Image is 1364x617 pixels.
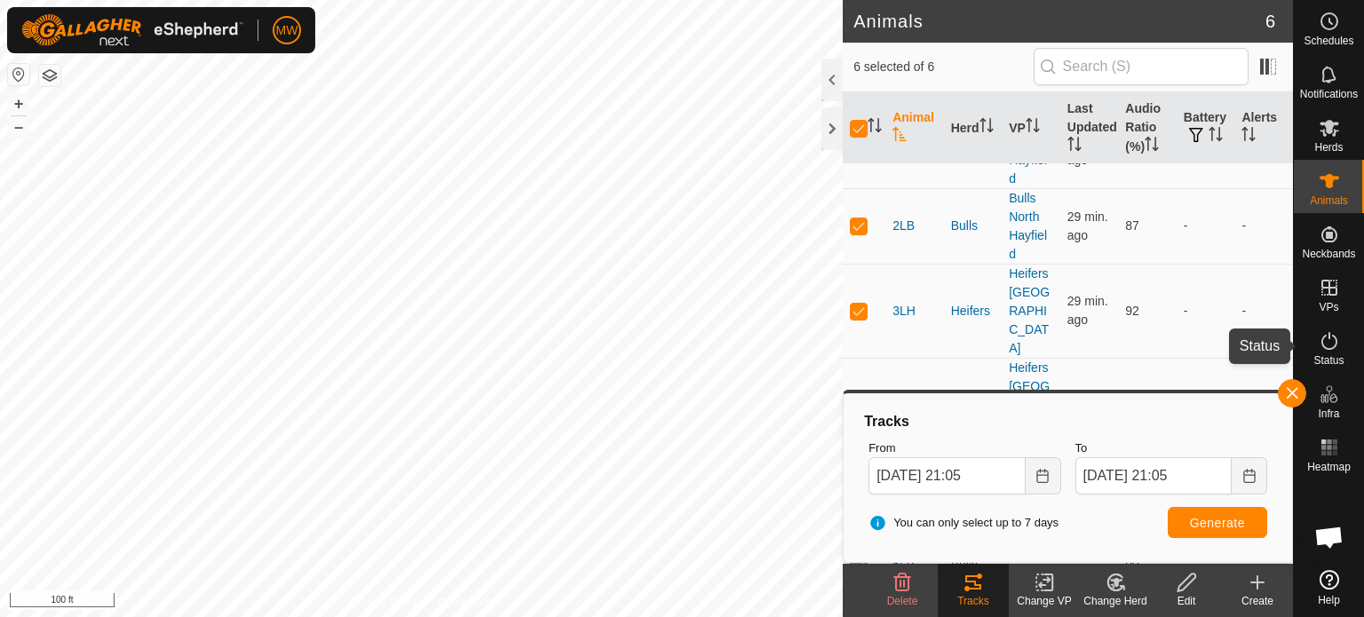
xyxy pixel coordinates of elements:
[1125,218,1139,233] span: 87
[979,121,994,135] p-sorticon: Activate to sort
[1234,188,1293,264] td: -
[1241,130,1256,144] p-sorticon: Activate to sort
[861,411,1274,432] div: Tracks
[887,595,918,607] span: Delete
[1302,249,1355,259] span: Neckbands
[1265,8,1275,35] span: 6
[276,21,298,40] span: MW
[944,92,1003,164] th: Herd
[1234,358,1293,452] td: -
[1234,92,1293,164] th: Alerts
[892,302,916,320] span: 3LH
[892,217,915,235] span: 2LB
[1234,264,1293,358] td: -
[1300,89,1358,99] span: Notifications
[1009,115,1047,186] a: Bulls North Hayfield
[439,594,491,610] a: Contact Us
[868,514,1059,532] span: You can only select up to 7 days
[1067,294,1108,327] span: Sep 8, 2025, 8:35 PM
[1034,48,1249,85] input: Search (S)
[1009,266,1050,355] a: Heifers [GEOGRAPHIC_DATA]
[1002,92,1060,164] th: VP
[1026,457,1061,494] button: Choose Date
[1304,36,1353,46] span: Schedules
[1209,130,1223,144] p-sorticon: Activate to sort
[868,439,1060,457] label: From
[1318,408,1339,419] span: Infra
[1118,92,1177,164] th: Audio Ratio (%)
[1232,457,1267,494] button: Choose Date
[1026,121,1040,135] p-sorticon: Activate to sort
[1307,462,1351,472] span: Heatmap
[1318,595,1340,605] span: Help
[1125,304,1139,318] span: 92
[1060,92,1119,164] th: Last Updated
[1151,593,1222,609] div: Edit
[1009,360,1050,449] a: Heifers [GEOGRAPHIC_DATA]
[1080,593,1151,609] div: Change Herd
[1009,593,1080,609] div: Change VP
[1067,139,1082,154] p-sorticon: Activate to sort
[1190,516,1245,530] span: Generate
[8,64,29,85] button: Reset Map
[951,302,995,320] div: Heifers
[853,11,1265,32] h2: Animals
[1313,355,1344,366] span: Status
[39,65,60,86] button: Map Layers
[951,217,995,235] div: Bulls
[1177,264,1235,358] td: -
[1067,210,1108,242] span: Sep 8, 2025, 8:35 PM
[352,594,418,610] a: Privacy Policy
[1177,188,1235,264] td: -
[1075,439,1267,457] label: To
[1222,593,1293,609] div: Create
[1303,510,1356,564] div: Open chat
[1067,388,1108,421] span: Sep 8, 2025, 8:35 PM
[21,14,243,46] img: Gallagher Logo
[938,593,1009,609] div: Tracks
[1319,302,1338,312] span: VPs
[1168,507,1267,538] button: Generate
[892,130,907,144] p-sorticon: Activate to sort
[1294,563,1364,613] a: Help
[1009,191,1047,261] a: Bulls North Hayfield
[1145,139,1159,154] p-sorticon: Activate to sort
[853,58,1033,76] span: 6 selected of 6
[885,92,944,164] th: Animal
[1177,358,1235,452] td: -
[8,116,29,138] button: –
[1067,134,1108,167] span: Sep 8, 2025, 8:35 PM
[1177,92,1235,164] th: Battery
[1314,142,1343,153] span: Herds
[868,121,882,135] p-sorticon: Activate to sort
[8,93,29,115] button: +
[1310,195,1348,206] span: Animals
